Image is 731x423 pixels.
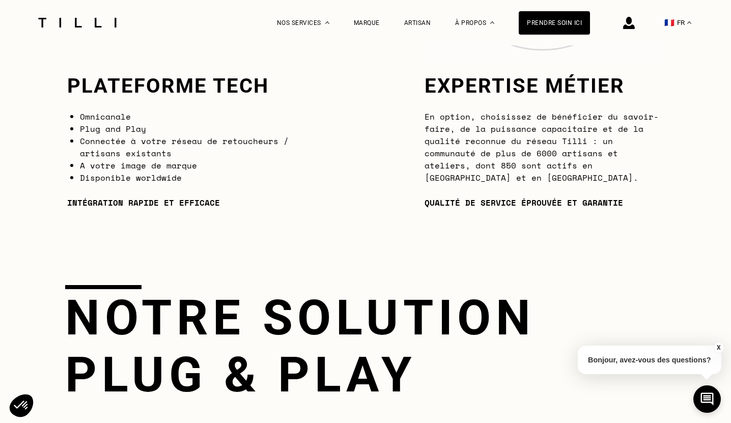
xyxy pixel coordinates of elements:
img: Logo du service de couturière Tilli [35,18,120,27]
img: Menu déroulant à propos [490,21,494,24]
li: A votre image de marque [80,159,306,172]
p: Intégration rapide et efficace [67,196,220,209]
a: Artisan [404,19,431,26]
img: menu déroulant [687,21,691,24]
a: Prendre soin ici [519,11,590,35]
p: En option, choisissez de bénéficier du savoir-faire, de la puissance capacitaire et de la qualité... [425,110,664,184]
li: Omnicanale [80,110,306,123]
li: Plug and Play [80,123,306,135]
h2: Notre solution plug & play [65,289,666,403]
img: Menu déroulant [325,21,329,24]
a: Marque [354,19,380,26]
img: icône connexion [623,17,635,29]
li: Connectée à votre réseau de retoucheurs / artisans existants [80,135,306,159]
span: 🇫🇷 [664,18,674,27]
p: Qualité de service éprouvée et garantie [425,196,623,209]
li: Disponible worldwide [80,172,306,184]
h3: Expertise métier [425,74,625,98]
button: X [713,342,723,353]
h3: Plateforme tech [67,74,269,98]
p: Bonjour, avez-vous des questions? [578,346,721,374]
